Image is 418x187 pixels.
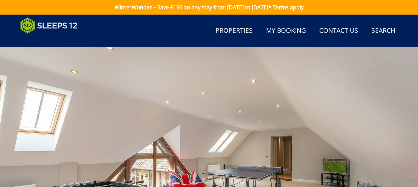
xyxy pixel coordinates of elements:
a: Properties [213,24,255,38]
a: My Booking [263,24,309,38]
a: Search [369,24,398,38]
a: Contact Us [317,24,361,38]
img: Sleeps 12 [20,17,77,34]
iframe: Customer reviews powered by Trustpilot [17,38,87,43]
